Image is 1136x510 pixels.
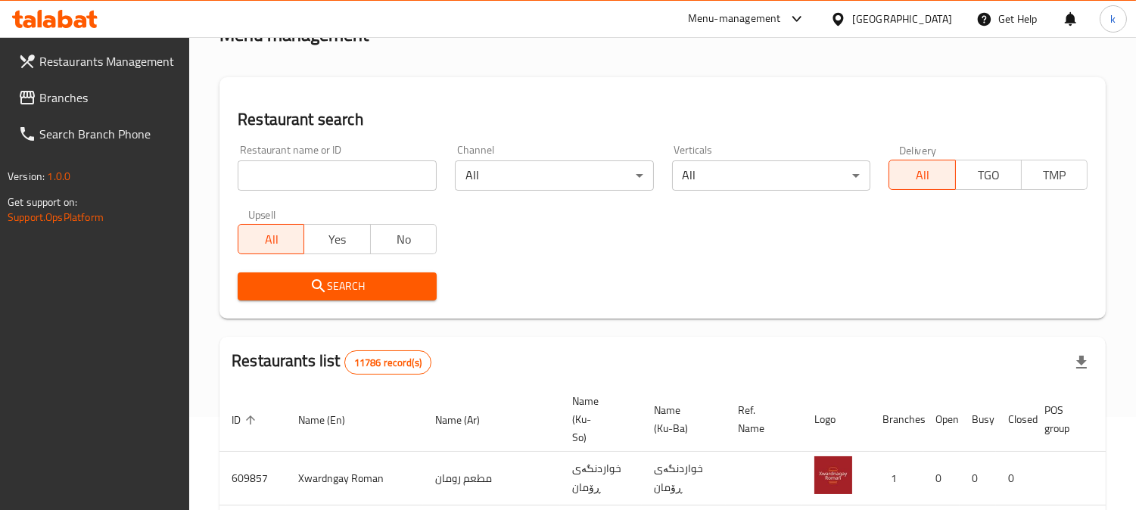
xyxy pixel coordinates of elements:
[1028,164,1082,186] span: TMP
[344,350,431,375] div: Total records count
[1063,344,1100,381] div: Export file
[219,452,286,505] td: 609857
[642,452,726,505] td: خواردنگەی ڕۆمان
[345,356,431,370] span: 11786 record(s)
[8,166,45,186] span: Version:
[303,224,370,254] button: Yes
[298,411,365,429] span: Name (En)
[423,452,560,505] td: مطعم رومان
[6,116,190,152] a: Search Branch Phone
[870,387,923,452] th: Branches
[572,392,624,446] span: Name (Ku-So)
[802,387,870,452] th: Logo
[310,229,364,250] span: Yes
[672,160,871,191] div: All
[6,43,190,79] a: Restaurants Management
[238,108,1088,131] h2: Restaurant search
[435,411,500,429] span: Name (Ar)
[39,89,178,107] span: Branches
[6,79,190,116] a: Branches
[286,452,423,505] td: Xwardngay Roman
[814,456,852,494] img: Xwardngay Roman
[455,160,654,191] div: All
[238,160,437,191] input: Search for restaurant name or ID..
[232,350,431,375] h2: Restaurants list
[8,192,77,212] span: Get support on:
[654,401,708,437] span: Name (Ku-Ba)
[923,387,960,452] th: Open
[248,209,276,219] label: Upsell
[370,224,437,254] button: No
[250,277,425,296] span: Search
[852,11,952,27] div: [GEOGRAPHIC_DATA]
[1021,160,1088,190] button: TMP
[923,452,960,505] td: 0
[996,387,1032,452] th: Closed
[738,401,784,437] span: Ref. Name
[560,452,642,505] td: خواردنگەی ڕۆمان
[8,207,104,227] a: Support.OpsPlatform
[219,23,369,47] h2: Menu management
[996,452,1032,505] td: 0
[960,452,996,505] td: 0
[960,387,996,452] th: Busy
[232,411,260,429] span: ID
[889,160,955,190] button: All
[955,160,1022,190] button: TGO
[39,52,178,70] span: Restaurants Management
[962,164,1016,186] span: TGO
[238,272,437,300] button: Search
[688,10,781,28] div: Menu-management
[870,452,923,505] td: 1
[39,125,178,143] span: Search Branch Phone
[895,164,949,186] span: All
[377,229,431,250] span: No
[899,145,937,155] label: Delivery
[244,229,298,250] span: All
[1110,11,1116,27] span: k
[47,166,70,186] span: 1.0.0
[238,224,304,254] button: All
[1044,401,1089,437] span: POS group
